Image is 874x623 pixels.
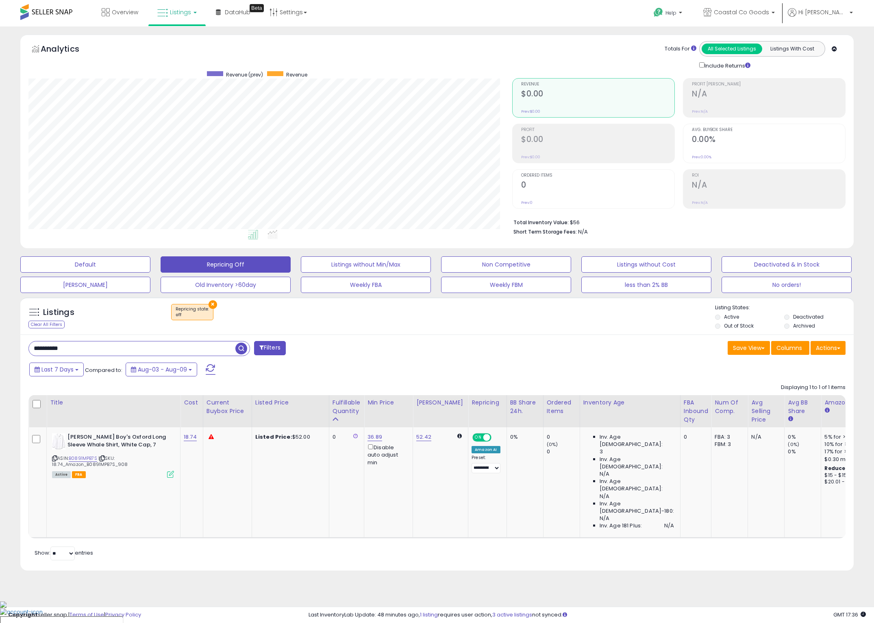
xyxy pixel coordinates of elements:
div: Title [50,398,177,407]
span: Profit [521,128,674,132]
div: Listed Price [255,398,326,407]
span: Overview [112,8,138,16]
div: Fulfillable Quantity [333,398,361,415]
button: Old Inventory >60day [161,277,291,293]
button: Weekly FBM [441,277,571,293]
span: Help [665,9,676,16]
div: 0% [510,433,537,441]
div: Disable auto adjust min [367,443,407,466]
div: [PERSON_NAME] [416,398,465,407]
h2: $0.00 [521,89,674,100]
span: N/A [600,470,609,478]
div: Current Buybox Price [207,398,248,415]
div: Min Price [367,398,409,407]
button: × [209,300,217,309]
span: Listings [170,8,191,16]
div: Avg BB Share [788,398,817,415]
b: Listed Price: [255,433,292,441]
span: Inv. Age [DEMOGRAPHIC_DATA]: [600,433,674,448]
button: Aug-03 - Aug-09 [126,363,197,376]
h2: 0.00% [692,135,845,146]
span: Revenue [286,71,307,78]
span: Aug-03 - Aug-09 [138,365,187,374]
div: FBM: 3 [715,441,741,448]
small: Prev: $0.00 [521,109,540,114]
button: [PERSON_NAME] [20,277,150,293]
h2: $0.00 [521,135,674,146]
button: Last 7 Days [29,363,84,376]
label: Active [724,313,739,320]
span: ON [473,434,483,441]
button: No orders! [722,277,852,293]
button: Repricing Off [161,256,291,273]
div: Avg Selling Price [751,398,781,424]
h2: 0 [521,180,674,191]
b: Total Inventory Value: [513,219,569,226]
label: Out of Stock [724,322,754,329]
div: 0% [788,433,821,441]
div: Inventory Age [583,398,677,407]
span: Inv. Age [DEMOGRAPHIC_DATA]: [600,456,674,470]
button: All Selected Listings [702,44,762,54]
span: OFF [490,434,503,441]
span: | SKU: 18.74_Amazon_B0891MPB7S_908 [52,455,128,467]
i: Get Help [653,7,663,17]
button: Deactivated & In Stock [722,256,852,273]
button: Save View [728,341,770,355]
span: Ordered Items [521,173,674,178]
span: All listings currently available for purchase on Amazon [52,471,71,478]
small: Avg BB Share. [788,415,793,423]
label: Archived [793,322,815,329]
span: DataHub [225,8,250,16]
button: Actions [811,341,846,355]
div: FBA inbound Qty [684,398,708,424]
small: Prev: $0.00 [521,155,540,160]
button: Weekly FBA [301,277,431,293]
span: ROI [692,173,845,178]
a: B0891MPB7S [69,455,97,462]
span: Hi [PERSON_NAME] [798,8,847,16]
span: Profit [PERSON_NAME] [692,82,845,87]
div: off [176,312,209,318]
span: Revenue (prev) [226,71,263,78]
small: Prev: N/A [692,200,708,205]
h5: Analytics [41,43,95,57]
button: Listings without Min/Max [301,256,431,273]
div: Repricing [472,398,503,407]
span: 3 [600,448,603,455]
span: N/A [578,228,588,236]
button: Listings With Cost [762,44,822,54]
li: $56 [513,217,839,227]
a: Help [647,1,690,26]
p: Listing States: [715,304,854,312]
div: Cost [184,398,200,407]
span: Last 7 Days [41,365,74,374]
span: Inv. Age [DEMOGRAPHIC_DATA]: [600,478,674,492]
span: Avg. Buybox Share [692,128,845,132]
span: Inv. Age 181 Plus: [600,522,642,529]
small: Prev: 0 [521,200,533,205]
div: $52.00 [255,433,323,441]
div: Displaying 1 to 1 of 1 items [781,384,846,391]
small: (0%) [788,441,799,448]
span: N/A [664,522,674,529]
span: Compared to: [85,366,122,374]
button: Filters [254,341,286,355]
span: Coastal Co Goods [714,8,769,16]
button: less than 2% BB [581,277,711,293]
span: Repricing state : [176,306,209,318]
div: Clear All Filters [28,321,65,328]
div: Num of Comp. [715,398,744,415]
span: FBA [72,471,86,478]
b: [PERSON_NAME] Boy's Oxford Long Sleeve Whale Shirt, White Cap, 7 [67,433,166,450]
h2: N/A [692,180,845,191]
a: 36.89 [367,433,382,441]
button: Non Competitive [441,256,571,273]
div: 0 [547,433,580,441]
div: 0 [684,433,705,441]
h2: N/A [692,89,845,100]
button: Listings without Cost [581,256,711,273]
div: Preset: [472,455,500,473]
button: Columns [771,341,809,355]
div: Totals For [665,45,696,53]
